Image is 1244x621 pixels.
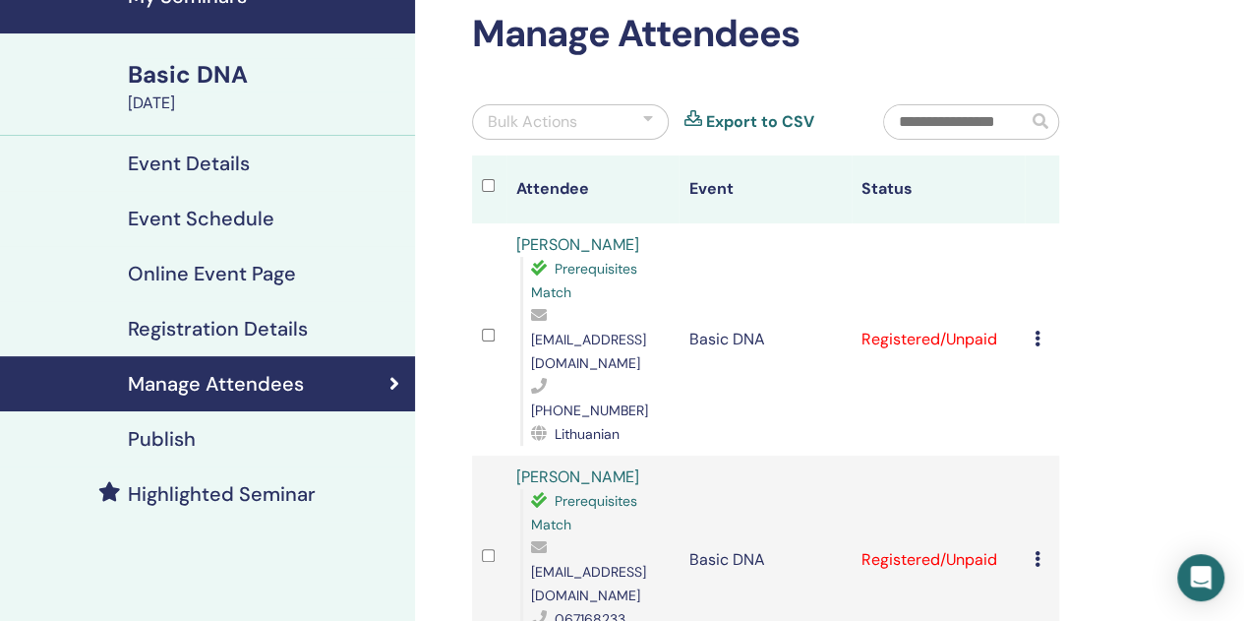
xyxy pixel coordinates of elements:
[472,12,1059,57] h2: Manage Attendees
[128,262,296,285] h4: Online Event Page
[128,207,274,230] h4: Event Schedule
[531,260,637,301] span: Prerequisites Match
[531,492,637,533] span: Prerequisites Match
[531,402,648,419] span: [PHONE_NUMBER]
[679,155,852,223] th: Event
[852,155,1025,223] th: Status
[488,110,577,134] div: Bulk Actions
[128,92,403,115] div: [DATE]
[116,58,415,115] a: Basic DNA[DATE]
[706,110,814,134] a: Export to CSV
[531,331,646,372] span: [EMAIL_ADDRESS][DOMAIN_NAME]
[516,234,639,255] a: [PERSON_NAME]
[128,317,308,341] h4: Registration Details
[128,372,304,396] h4: Manage Attendees
[679,223,852,456] td: Basic DNA
[128,152,250,175] h4: Event Details
[128,58,403,92] div: Basic DNA
[128,427,196,451] h4: Publish
[555,425,620,443] span: Lithuanian
[506,155,680,223] th: Attendee
[128,482,316,506] h4: Highlighted Seminar
[1177,554,1224,601] div: Open Intercom Messenger
[531,563,646,604] span: [EMAIL_ADDRESS][DOMAIN_NAME]
[516,466,639,487] a: [PERSON_NAME]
